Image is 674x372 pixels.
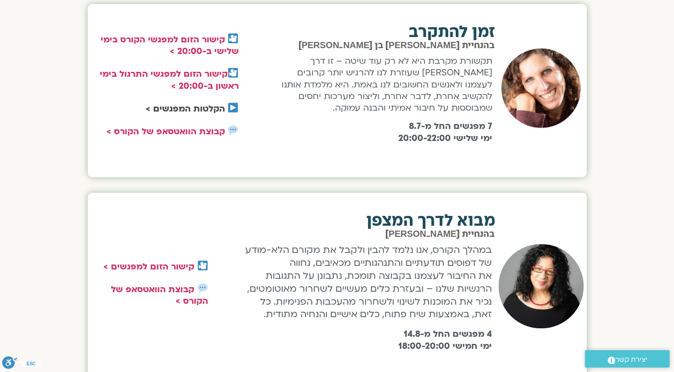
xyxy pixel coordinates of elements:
[198,260,208,270] img: 🎦
[101,34,239,57] a: קישור הזום למפגשי הקורס בימי שלישי ב-20:00 >
[585,350,670,368] a: יצירת קשר
[242,244,492,321] h4: במהלך הקורס, אנו נלמד להבין ולקבל את מקורם הלא-מודע של דפוסים תודעתיים והתנהגותיים מכאיבים, נחווה...
[398,120,492,144] b: 7 מפגשים החל מ-8.7 ימי שלישי 20:00-22:00
[111,284,208,307] a: קבוצת הוואטסאפ של הקורס >
[298,41,494,50] span: בהנחיית [PERSON_NAME] בן [PERSON_NAME]
[498,244,584,328] img: arnina_kishtan
[270,24,495,40] h2: זמן להתקרב
[273,55,493,114] p: תקשורת מקרבת היא לא רק עוד שיטה – זו דרך [PERSON_NAME] שעוזרת לנו להרגיש יותר קרובים לעצמנו ולאנש...
[228,68,238,78] img: 🎦
[146,103,225,115] a: הקלטות המפגשים >
[103,261,194,273] a: קישור הזום למפגשים >
[385,230,494,239] span: בהנחיית [PERSON_NAME]
[106,126,225,137] a: קבוצת הוואטסאפ של הקורס >
[398,328,492,351] b: 4 מפגשים החל מ-14.8 ימי חמישי 18:00-20:00
[228,103,238,112] img: ▶️
[198,283,208,293] img: 💬
[100,68,239,91] a: קישור הזום למפגשי התרגול בימי ראשון ב-20:00 >
[228,33,238,43] img: 🎦
[239,213,495,229] h2: מבוא לדרך המצפן
[498,46,584,130] img: שאנייה
[228,125,238,135] img: 💬
[615,354,647,366] span: יצירת קשר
